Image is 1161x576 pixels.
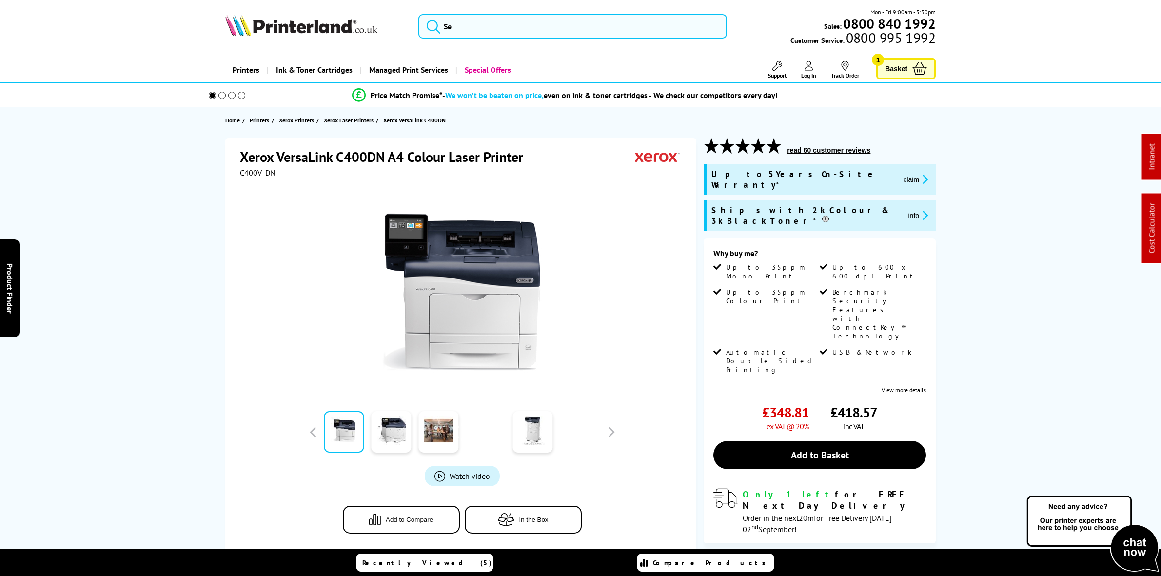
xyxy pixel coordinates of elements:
a: Printers [250,115,272,125]
a: Managed Print Services [360,58,455,82]
a: Home [225,115,242,125]
a: Support [768,61,787,79]
span: Sales: [824,21,842,31]
span: Customer Service: [790,33,936,45]
span: In the Box [519,516,549,523]
img: Xerox [635,148,680,166]
input: Se [418,14,727,39]
img: Printerland Logo [225,15,377,36]
span: Xerox Printers [279,115,314,125]
span: £418.57 [830,403,877,421]
span: Printers [250,115,269,125]
span: Up to 35ppm Mono Print [726,263,818,280]
span: Order in the next for Free Delivery [DATE] 02 September! [743,513,892,534]
sup: nd [751,522,758,531]
a: Special Offers [455,58,518,82]
button: In the Box [465,506,582,534]
div: - even on ink & toner cartridges - We check our competitors every day! [442,90,778,100]
span: Watch video [450,471,490,481]
span: 1 [872,54,884,66]
div: modal_delivery [713,489,926,534]
img: Xerox VersaLink C400DN [367,197,558,388]
a: Add to Basket [713,441,926,469]
span: Mon - Fri 9:00am - 5:30pm [870,7,936,17]
span: £348.81 [762,403,809,421]
button: Add to Compare [343,506,460,534]
a: Basket 1 [876,58,936,79]
a: Track Order [831,61,859,79]
button: promo-description [900,174,931,185]
span: We won’t be beaten on price, [445,90,544,100]
span: Product Finder [5,263,15,313]
a: 0800 840 1992 [842,19,936,28]
a: View more details [882,386,926,394]
span: Recently Viewed (5) [362,558,492,567]
span: Xerox Laser Printers [324,115,374,125]
span: inc VAT [844,421,864,431]
span: Up to 35ppm Colour Print [726,288,818,305]
span: ex VAT @ 20% [767,421,809,431]
span: Home [225,115,240,125]
span: Ink & Toner Cartridges [276,58,353,82]
span: USB & Network [832,348,912,357]
span: Benchmark Security Features with ConnectKey® Technology [832,288,924,340]
span: Only 1 left [743,489,835,500]
li: modal_Promise [196,87,935,104]
a: Xerox Laser Printers [324,115,376,125]
span: Add to Compare [386,516,433,523]
a: Xerox Printers [279,115,316,125]
span: Ships with 2k Colour & 3k Black Toner* [711,205,900,226]
span: Compare Products [653,558,771,567]
button: read 60 customer reviews [784,146,873,155]
div: Why buy me? [713,248,926,263]
a: Log In [801,61,816,79]
span: 20m [799,513,814,523]
span: Xerox VersaLink C400DN [383,117,446,124]
h1: Xerox VersaLink C400DN A4 Colour Laser Printer [240,148,533,166]
span: Support [768,72,787,79]
img: Open Live Chat window [1024,494,1161,574]
a: Compare Products [637,554,774,572]
b: 0800 840 1992 [843,15,936,33]
a: Product_All_Videos [425,466,500,486]
a: Ink & Toner Cartridges [267,58,360,82]
span: Price Match Promise* [371,90,442,100]
button: promo-description [905,210,931,221]
a: Recently Viewed (5) [356,554,493,572]
div: for FREE Next Day Delivery [743,489,926,511]
span: Basket [885,62,907,75]
span: Automatic Double Sided Printing [726,348,818,374]
a: Printers [225,58,267,82]
span: Log In [801,72,816,79]
span: Up to 5 Years On-Site Warranty* [711,169,895,190]
span: 0800 995 1992 [845,33,936,42]
a: Cost Calculator [1147,203,1157,254]
a: Intranet [1147,144,1157,170]
span: C400V_DN [240,168,275,178]
span: Up to 600 x 600 dpi Print [832,263,924,280]
a: Printerland Logo [225,15,406,38]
